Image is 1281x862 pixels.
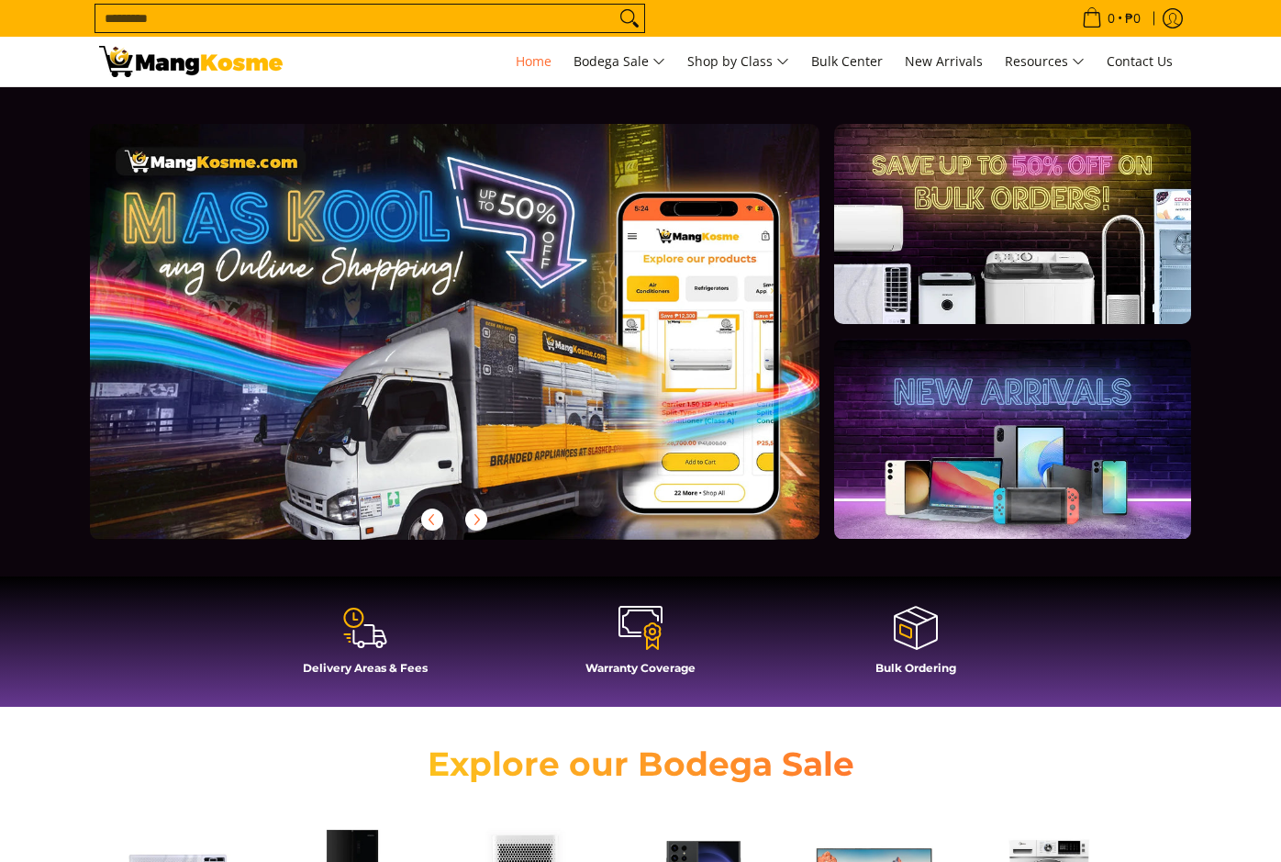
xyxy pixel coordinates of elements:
span: 0 [1105,12,1118,25]
a: Bulk Center [802,37,892,86]
button: Search [615,5,644,32]
a: More [90,124,878,569]
a: Contact Us [1097,37,1182,86]
a: New Arrivals [896,37,992,86]
span: New Arrivals [905,52,983,70]
span: Contact Us [1107,52,1173,70]
a: Home [507,37,561,86]
span: Shop by Class [687,50,789,73]
span: • [1076,8,1146,28]
span: ₱0 [1122,12,1143,25]
span: Resources [1005,50,1085,73]
img: Mang Kosme: Your Home Appliances Warehouse Sale Partner! [99,46,283,77]
nav: Main Menu [301,37,1182,86]
a: Delivery Areas & Fees [237,604,494,688]
a: Bulk Ordering [787,604,1044,688]
a: Shop by Class [678,37,798,86]
h4: Delivery Areas & Fees [237,661,494,675]
span: Home [516,52,551,70]
button: Previous [412,499,452,540]
h2: Explore our Bodega Sale [374,744,907,785]
a: Bodega Sale [564,37,674,86]
h4: Warranty Coverage [512,661,769,675]
h4: Bulk Ordering [787,661,1044,675]
span: Bodega Sale [574,50,665,73]
button: Next [456,499,496,540]
span: Bulk Center [811,52,883,70]
a: Warranty Coverage [512,604,769,688]
a: Resources [996,37,1094,86]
